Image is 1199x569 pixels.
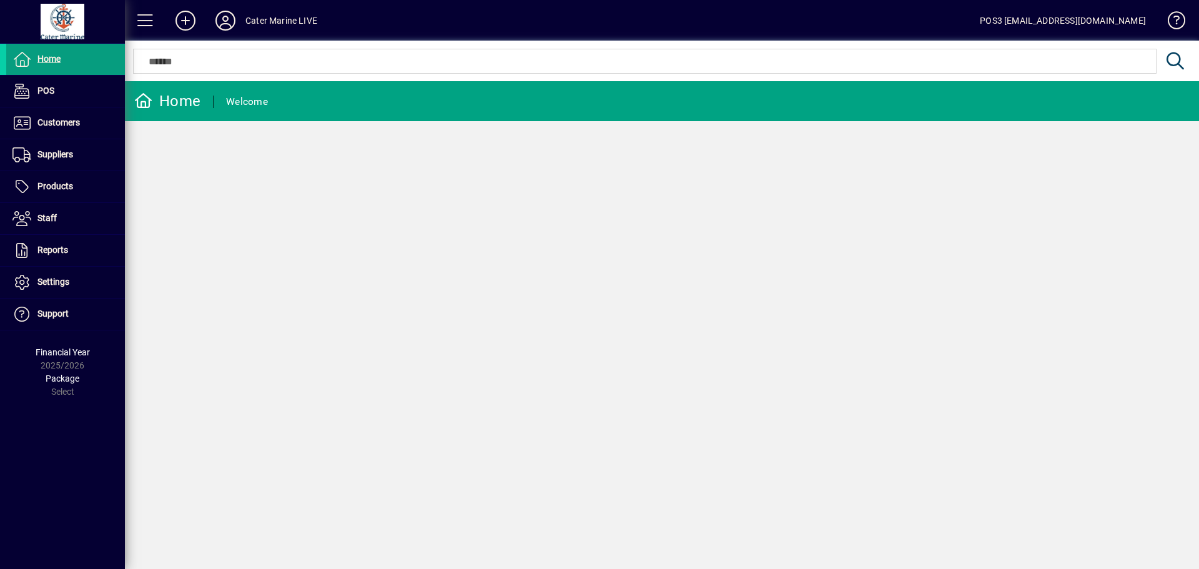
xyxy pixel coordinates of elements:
[37,86,54,96] span: POS
[6,235,125,266] a: Reports
[205,9,245,32] button: Profile
[37,149,73,159] span: Suppliers
[37,181,73,191] span: Products
[245,11,317,31] div: Cater Marine LIVE
[37,309,69,319] span: Support
[6,203,125,234] a: Staff
[1158,2,1183,43] a: Knowledge Base
[6,299,125,330] a: Support
[36,347,90,357] span: Financial Year
[37,213,57,223] span: Staff
[37,54,61,64] span: Home
[37,117,80,127] span: Customers
[980,11,1146,31] div: POS3 [EMAIL_ADDRESS][DOMAIN_NAME]
[37,245,68,255] span: Reports
[37,277,69,287] span: Settings
[6,267,125,298] a: Settings
[46,374,79,383] span: Package
[6,171,125,202] a: Products
[6,107,125,139] a: Customers
[165,9,205,32] button: Add
[6,139,125,171] a: Suppliers
[134,91,200,111] div: Home
[226,92,268,112] div: Welcome
[6,76,125,107] a: POS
